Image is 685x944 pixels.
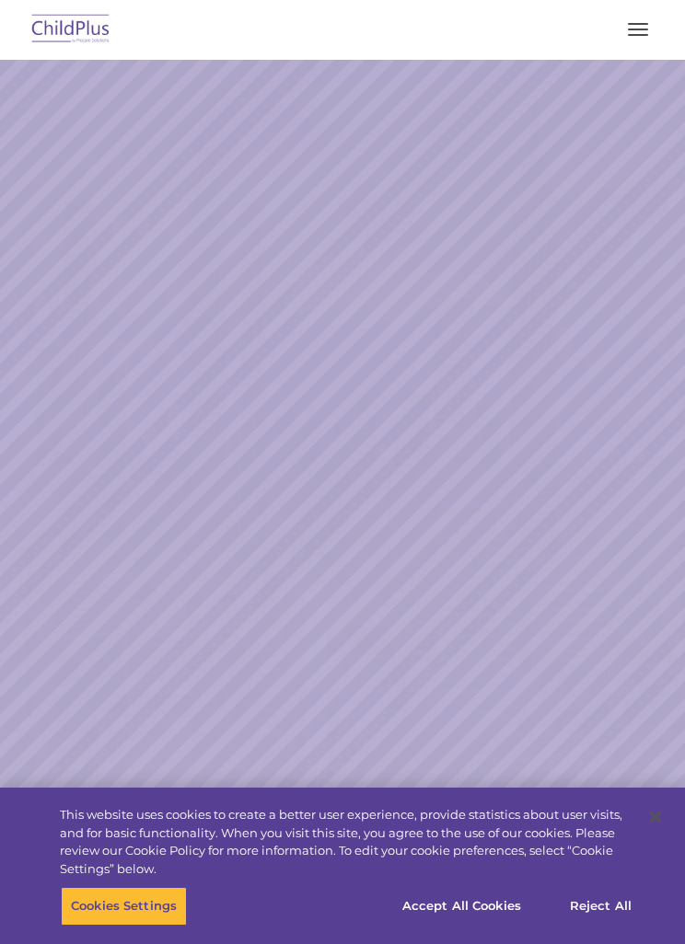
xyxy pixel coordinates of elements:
div: This website uses cookies to create a better user experience, provide statistics about user visit... [60,806,636,878]
a: Learn More [464,262,574,293]
img: ChildPlus by Procare Solutions [28,8,114,52]
button: Accept All Cookies [392,887,531,926]
button: Close [635,797,676,837]
button: Cookies Settings [61,887,187,926]
button: Reject All [543,887,658,926]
